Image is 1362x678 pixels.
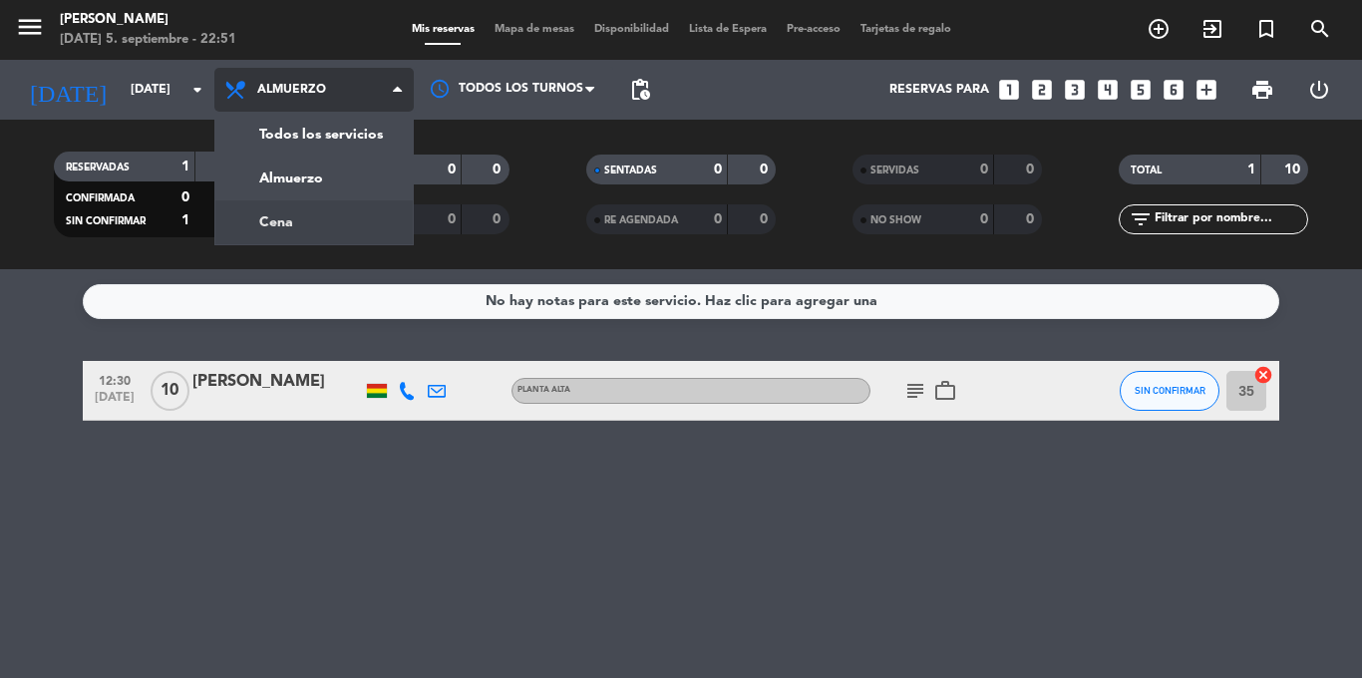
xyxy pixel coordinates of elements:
i: looks_5 [1128,77,1154,103]
span: pending_actions [628,78,652,102]
strong: 0 [493,163,505,176]
div: [DATE] 5. septiembre - 22:51 [60,30,236,50]
span: Almuerzo [257,83,326,97]
strong: 0 [760,212,772,226]
span: SENTADAS [604,166,657,175]
strong: 0 [714,212,722,226]
i: exit_to_app [1200,17,1224,41]
button: menu [15,12,45,49]
span: SIN CONFIRMAR [66,216,146,226]
i: work_outline [933,379,957,403]
i: turned_in_not [1254,17,1278,41]
a: Todos los servicios [215,113,413,157]
strong: 1 [1247,163,1255,176]
div: No hay notas para este servicio. Haz clic para agregar una [486,290,877,313]
span: Lista de Espera [679,24,777,35]
span: RE AGENDADA [604,215,678,225]
strong: 0 [181,190,189,204]
button: SIN CONFIRMAR [1120,371,1219,411]
div: [PERSON_NAME] [60,10,236,30]
strong: 0 [980,212,988,226]
span: Tarjetas de regalo [851,24,961,35]
i: add_circle_outline [1147,17,1171,41]
span: Mapa de mesas [485,24,584,35]
strong: 10 [1284,163,1304,176]
span: Mis reservas [402,24,485,35]
i: looks_3 [1062,77,1088,103]
i: menu [15,12,45,42]
span: 10 [151,371,189,411]
span: NO SHOW [870,215,921,225]
i: looks_two [1029,77,1055,103]
strong: 0 [1026,212,1038,226]
strong: 1 [181,160,189,173]
span: print [1250,78,1274,102]
strong: 0 [980,163,988,176]
span: [DATE] [90,391,140,414]
span: Reservas para [889,83,989,97]
i: looks_4 [1095,77,1121,103]
i: arrow_drop_down [185,78,209,102]
i: add_box [1193,77,1219,103]
i: looks_one [996,77,1022,103]
input: Filtrar por nombre... [1153,208,1307,230]
span: RESERVADAS [66,163,130,172]
span: Pre-acceso [777,24,851,35]
span: TOTAL [1131,166,1162,175]
div: LOG OUT [1290,60,1347,120]
a: Almuerzo [215,157,413,200]
span: SIN CONFIRMAR [1135,385,1205,396]
i: filter_list [1129,207,1153,231]
a: Cena [215,200,413,244]
i: [DATE] [15,68,121,112]
i: cancel [1253,365,1273,385]
i: looks_6 [1161,77,1187,103]
span: Planta alta [517,386,570,394]
i: search [1308,17,1332,41]
span: 12:30 [90,368,140,391]
strong: 1 [181,213,189,227]
i: power_settings_new [1307,78,1331,102]
i: subject [903,379,927,403]
span: CONFIRMADA [66,193,135,203]
strong: 0 [760,163,772,176]
div: [PERSON_NAME] [192,369,362,395]
strong: 0 [448,212,456,226]
span: Disponibilidad [584,24,679,35]
strong: 0 [493,212,505,226]
strong: 0 [714,163,722,176]
strong: 0 [448,163,456,176]
span: SERVIDAS [870,166,919,175]
strong: 0 [1026,163,1038,176]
